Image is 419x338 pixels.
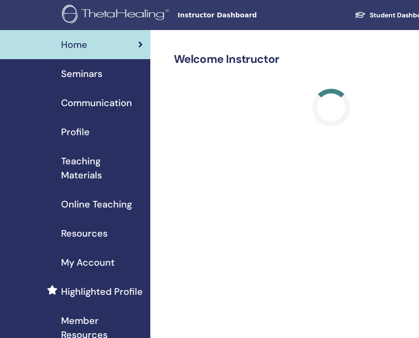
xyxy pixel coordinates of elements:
span: Resources [61,226,108,240]
span: Profile [61,125,90,139]
span: My Account [61,255,115,269]
span: Communication [61,96,132,110]
img: graduation-cap-white.svg [355,11,366,19]
span: Teaching Materials [61,154,143,182]
span: Online Teaching [61,197,132,211]
img: logo.png [62,5,172,26]
span: Highlighted Profile [61,284,143,299]
span: Seminars [61,67,102,81]
span: Instructor Dashboard [178,10,318,20]
span: Home [61,38,87,52]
